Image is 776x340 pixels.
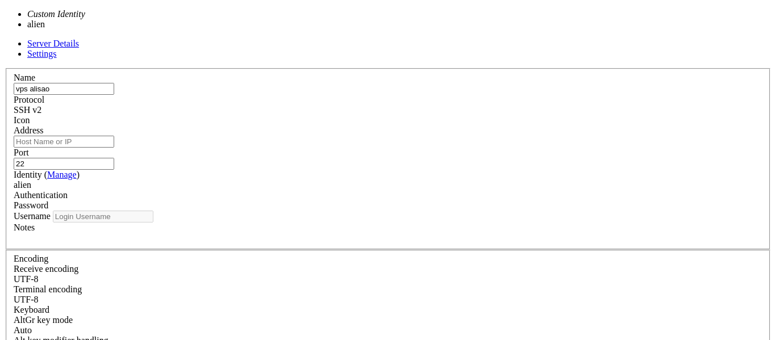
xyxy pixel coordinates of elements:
[14,284,82,294] label: The default terminal encoding. ISO-2022 enables character map translations (like graphics maps). ...
[14,211,51,221] label: Username
[14,325,32,335] span: Auto
[14,325,762,335] div: Auto
[14,200,48,210] span: Password
[14,180,31,190] span: alien
[14,170,80,179] label: Identity
[27,39,79,48] a: Server Details
[14,264,78,274] label: Set the expected encoding for data received from the host. If the encodings do not match, visual ...
[14,200,762,211] div: Password
[14,83,114,95] input: Server Name
[14,315,73,325] label: Set the expected encoding for data received from the host. If the encodings do not match, visual ...
[14,115,30,125] label: Icon
[14,105,41,115] span: SSH v2
[14,295,39,304] span: UTF-8
[14,254,48,263] label: Encoding
[14,125,43,135] label: Address
[53,211,153,223] input: Login Username
[14,223,35,232] label: Notes
[27,49,57,58] a: Settings
[27,19,174,30] li: alien
[14,136,114,148] input: Host Name or IP
[14,158,114,170] input: Port Number
[47,170,77,179] a: Manage
[14,148,29,157] label: Port
[14,190,68,200] label: Authentication
[14,95,44,104] label: Protocol
[14,73,35,82] label: Name
[14,274,762,284] div: UTF-8
[27,9,85,19] i: Custom Identity
[14,305,49,314] label: Keyboard
[44,170,80,179] span: ( )
[14,274,39,284] span: UTF-8
[14,105,762,115] div: SSH v2
[14,180,762,190] div: alien
[14,295,762,305] div: UTF-8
